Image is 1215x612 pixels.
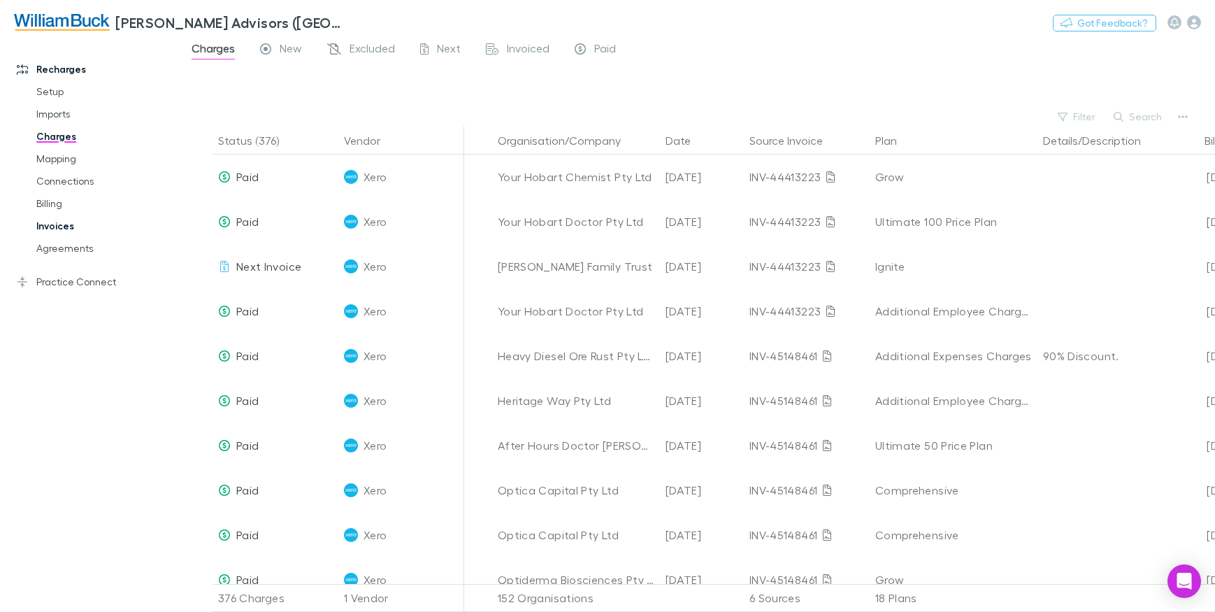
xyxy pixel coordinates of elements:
button: Plan [875,127,914,155]
span: Paid [236,439,259,452]
span: Charges [192,41,235,59]
div: [DATE] [660,378,744,423]
div: Comprehensive [875,513,1032,557]
span: Xero [364,244,387,289]
a: Practice Connect [3,271,187,293]
div: [DATE] [660,468,744,513]
a: Connections [22,170,187,192]
div: Your Hobart Doctor Pty Ltd [498,199,654,244]
div: Heavy Diesel Ore Rust Pty Ltd [498,334,654,378]
div: Optiderma Biosciences Pty Ltd [498,557,654,602]
a: Imports [22,103,187,125]
span: Xero [364,199,387,244]
div: 18 Plans [870,584,1037,612]
div: INV-44413223 [749,199,864,244]
div: Additional Employee Charges over 100 [875,289,1032,334]
span: Paid [236,349,259,362]
a: Charges [22,125,187,148]
div: INV-45148461 [749,423,864,468]
button: Filter [1051,108,1104,125]
span: Next [437,41,461,59]
img: Xero's Logo [344,259,358,273]
div: [DATE] [660,334,744,378]
span: Paid [236,573,259,586]
img: Xero's Logo [344,349,358,363]
img: Xero's Logo [344,215,358,229]
div: Your Hobart Doctor Pty Ltd [498,289,654,334]
span: Xero [364,289,387,334]
button: Organisation/Company [498,127,638,155]
a: Mapping [22,148,187,170]
span: Xero [364,378,387,423]
div: [DATE] [660,244,744,289]
img: William Buck Advisors (WA) Pty Ltd's Logo [14,14,110,31]
span: Paid [594,41,616,59]
span: Xero [364,468,387,513]
span: Paid [236,304,259,318]
button: Source Invoice [749,127,840,155]
span: Xero [364,334,387,378]
button: Details/Description [1043,127,1158,155]
div: INV-45148461 [749,468,864,513]
img: Xero's Logo [344,573,358,587]
div: After Hours Doctor [PERSON_NAME] [498,423,654,468]
button: Search [1107,108,1170,125]
button: Got Feedback? [1053,15,1156,31]
span: Next Invoice [236,259,301,273]
div: 376 Charges [213,584,338,612]
span: Excluded [350,41,395,59]
span: Xero [364,513,387,557]
div: Ignite [875,244,1032,289]
div: Additional Employee Charges over 100 [875,378,1032,423]
a: Setup [22,80,187,103]
div: Grow [875,155,1032,199]
div: Optica Capital Pty Ltd [498,468,654,513]
h3: [PERSON_NAME] Advisors ([GEOGRAPHIC_DATA]) Pty Ltd [115,14,347,31]
span: Xero [364,557,387,602]
img: Xero's Logo [344,528,358,542]
span: Paid [236,394,259,407]
span: Paid [236,170,259,183]
button: Date [666,127,707,155]
div: INV-44413223 [749,289,864,334]
div: Your Hobart Chemist Pty Ltd [498,155,654,199]
a: [PERSON_NAME] Advisors ([GEOGRAPHIC_DATA]) Pty Ltd [6,6,355,39]
span: New [280,41,302,59]
div: [DATE] [660,557,744,602]
div: 90% Discount. [1043,334,1158,378]
div: [DATE] [660,423,744,468]
div: Optica Capital Pty Ltd [498,513,654,557]
div: Comprehensive [875,468,1032,513]
div: INV-45148461 [749,378,864,423]
img: Xero's Logo [344,394,358,408]
div: [DATE] [660,513,744,557]
div: Heritage Way Pty Ltd [498,378,654,423]
div: INV-45148461 [749,513,864,557]
div: Ultimate 100 Price Plan [875,199,1032,244]
div: 152 Organisations [492,584,660,612]
span: Paid [236,483,259,497]
button: Vendor [344,127,397,155]
a: Invoices [22,215,187,237]
div: INV-44413223 [749,244,864,289]
span: Xero [364,155,387,199]
a: Recharges [3,58,187,80]
span: Xero [364,423,387,468]
div: INV-45148461 [749,557,864,602]
div: [DATE] [660,199,744,244]
img: Xero's Logo [344,483,358,497]
button: Status (376) [218,127,296,155]
div: Ultimate 50 Price Plan [875,423,1032,468]
div: Open Intercom Messenger [1167,564,1201,598]
div: [DATE] [660,289,744,334]
img: Xero's Logo [344,439,358,453]
span: Paid [236,528,259,541]
div: INV-44413223 [749,155,864,199]
div: [PERSON_NAME] Family Trust [498,244,654,289]
img: Xero's Logo [344,304,358,318]
a: Billing [22,192,187,215]
span: Paid [236,215,259,228]
div: Grow [875,557,1032,602]
span: Invoiced [507,41,549,59]
div: [DATE] [660,155,744,199]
